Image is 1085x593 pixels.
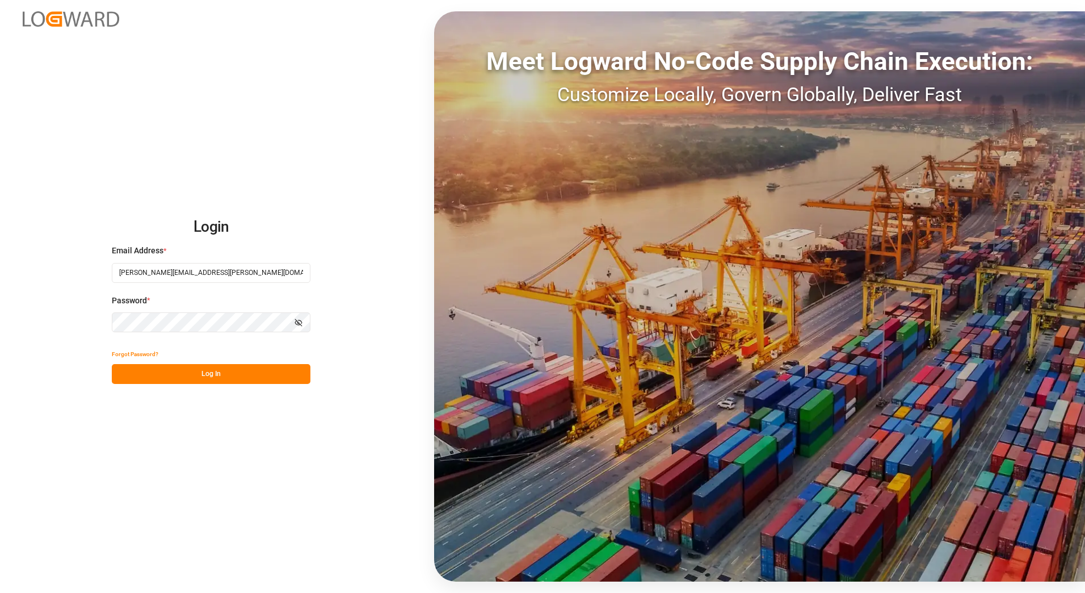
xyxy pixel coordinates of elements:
[112,245,163,257] span: Email Address
[434,80,1085,109] div: Customize Locally, Govern Globally, Deliver Fast
[112,263,310,283] input: Enter your email
[112,295,147,307] span: Password
[112,209,310,245] h2: Login
[112,364,310,384] button: Log In
[112,344,158,364] button: Forgot Password?
[434,43,1085,80] div: Meet Logward No-Code Supply Chain Execution:
[23,11,119,27] img: Logward_new_orange.png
